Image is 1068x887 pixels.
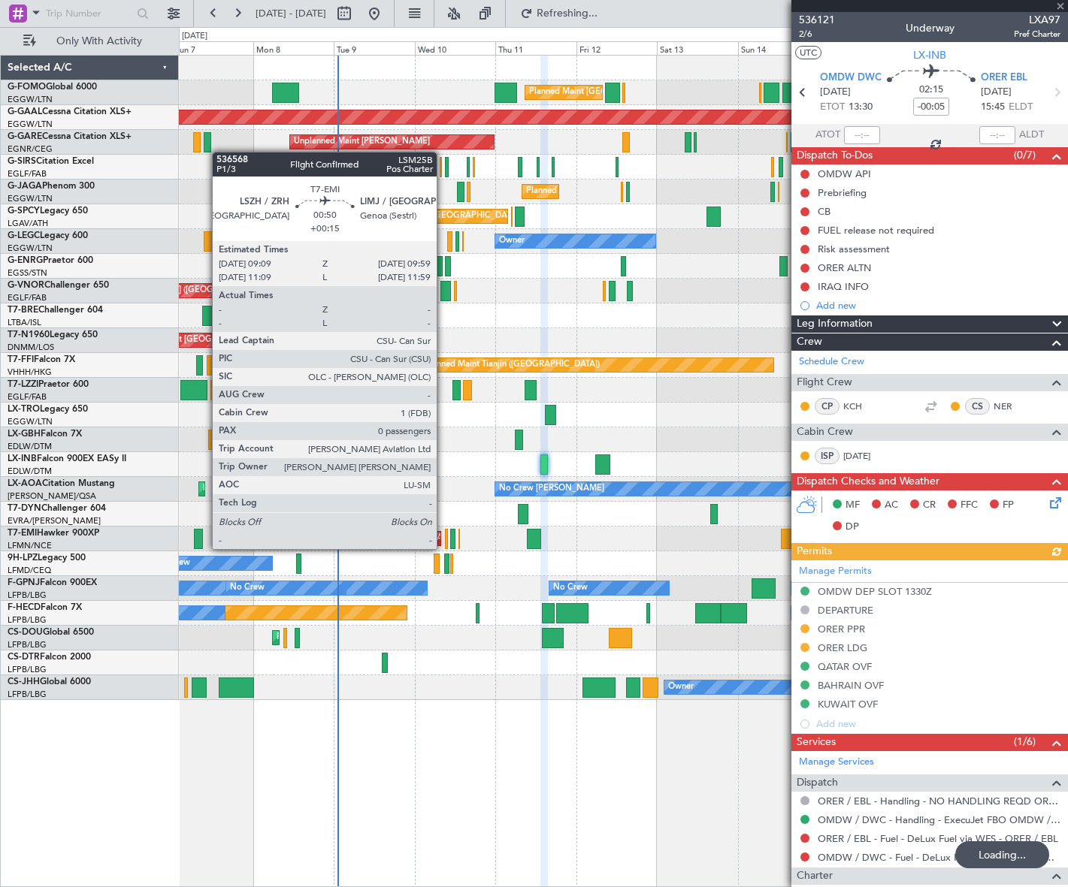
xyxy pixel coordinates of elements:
div: Tue 9 [334,41,415,55]
a: OMDW / DWC - Handling - ExecuJet FBO OMDW / DWC [818,813,1060,826]
span: G-LEGC [8,231,40,240]
a: LFPB/LBG [8,590,47,601]
span: Charter [797,867,833,885]
a: CS-JHHGlobal 6000 [8,677,91,686]
div: Underway [906,20,955,36]
a: LFPB/LBG [8,664,47,675]
span: Cabin Crew [797,424,853,441]
div: CS [965,398,990,415]
span: G-SPCY [8,207,40,216]
div: CB [818,205,830,218]
a: [DATE] [843,449,877,463]
div: ISP [815,448,840,464]
span: CS-JHH [8,677,40,686]
div: Planned Maint [GEOGRAPHIC_DATA] ([GEOGRAPHIC_DATA]) [277,626,513,649]
a: LFPB/LBG [8,614,47,626]
a: LGAV/ATH [8,218,48,229]
span: ORER EBL [981,71,1027,86]
span: G-SIRS [8,157,36,166]
a: LX-GBHFalcon 7X [8,430,82,439]
a: T7-BREChallenger 604 [8,306,103,315]
button: Refreshing... [513,2,604,26]
a: Schedule Crew [799,354,864,370]
a: LFMN/NCE [8,540,52,551]
a: LFPB/LBG [8,689,47,700]
a: EGSS/STN [8,267,47,279]
a: EGGW/LTN [8,119,53,130]
span: G-JAGA [8,182,42,191]
div: Wed 10 [415,41,496,55]
div: Thu 11 [495,41,576,55]
a: G-VNORChallenger 650 [8,281,109,290]
span: T7-DYN [8,504,41,513]
input: Trip Number [46,2,132,25]
span: G-VNOR [8,281,44,290]
span: T7-FFI [8,355,34,364]
a: [PERSON_NAME]/QSA [8,490,96,502]
a: CS-DOUGlobal 6500 [8,628,94,637]
a: EGLF/FAB [8,292,47,303]
div: No Crew [PERSON_NAME] [499,478,604,500]
a: G-ENRGPraetor 600 [8,256,93,265]
div: Owner [668,676,694,698]
span: ETOT [820,100,845,115]
span: OMDW DWC [820,71,882,86]
span: G-GARE [8,132,42,141]
span: F-GPNJ [8,578,40,587]
a: OMDW / DWC - Fuel - DeLux Fuel via WFS - OMDW / DWC [818,851,1060,864]
div: No Crew [257,255,292,277]
span: [DATE] - [DATE] [256,7,326,20]
span: T7-BRE [8,306,38,315]
span: LX-INB [913,47,946,63]
a: F-HECDFalcon 7X [8,603,82,612]
span: [DATE] [981,85,1012,100]
span: F-HECD [8,603,41,612]
div: ORER ALTN [818,261,871,274]
div: Unplanned Maint [GEOGRAPHIC_DATA] ([PERSON_NAME] Intl) [365,205,608,228]
span: G-GAAL [8,107,42,116]
a: G-LEGCLegacy 600 [8,231,88,240]
span: LXA97 [1014,12,1060,28]
a: G-GARECessna Citation XLS+ [8,132,132,141]
span: G-ENRG [8,256,43,265]
span: ALDT [1019,128,1044,143]
span: T7-N1960 [8,330,50,339]
a: LX-TROLegacy 650 [8,405,88,414]
div: Planned Maint [GEOGRAPHIC_DATA] [301,527,445,550]
span: LX-GBH [8,430,41,439]
div: FUEL release not required [818,224,934,237]
div: Fri 12 [576,41,658,55]
a: NER [994,400,1027,413]
span: ELDT [1009,100,1033,115]
div: Sat 13 [657,41,738,55]
div: Sun 7 [172,41,253,55]
a: F-GPNJFalcon 900EX [8,578,97,587]
a: EGGW/LTN [8,243,53,254]
span: 15:45 [981,100,1005,115]
a: LTBA/ISL [8,317,41,328]
a: EGLF/FAB [8,168,47,180]
a: EGGW/LTN [8,94,53,105]
div: Mon 8 [253,41,334,55]
a: EDLW/DTM [8,441,52,452]
span: DP [846,520,859,535]
span: LX-AOA [8,479,42,488]
span: ATOT [815,128,840,143]
span: MF [846,498,860,513]
a: KCH [843,400,877,413]
div: Planned Maint Tianjin ([GEOGRAPHIC_DATA]) [425,354,600,376]
span: 02:15 [919,83,943,98]
div: Add new [816,299,1060,312]
div: Planned Maint [GEOGRAPHIC_DATA] ([GEOGRAPHIC_DATA]) [203,478,440,500]
span: Flight Crew [797,374,852,391]
span: FFC [961,498,978,513]
a: EGGW/LTN [8,193,53,204]
a: EVRA/[PERSON_NAME] [8,515,101,526]
a: Manage Services [799,755,874,770]
span: (0/7) [1014,147,1036,163]
span: CS-DTR [8,653,40,662]
a: ORER / EBL - Fuel - DeLux Fuel via WFS - ORER / EBL [818,832,1058,845]
span: [DATE] [820,85,851,100]
span: 2/6 [799,28,835,41]
a: LFPB/LBG [8,639,47,650]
